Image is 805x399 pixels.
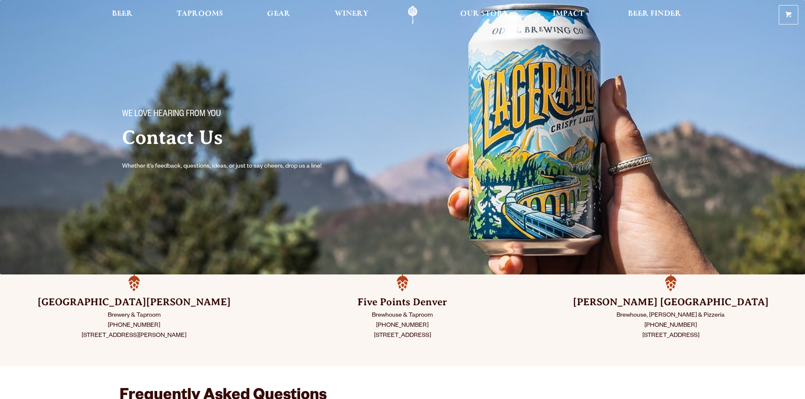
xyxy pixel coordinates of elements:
[21,296,247,309] h3: [GEOGRAPHIC_DATA][PERSON_NAME]
[622,5,687,24] a: Beer Finder
[112,11,133,17] span: Beer
[335,11,368,17] span: Winery
[558,311,784,341] p: Brewhouse, [PERSON_NAME] & Pizzeria [PHONE_NUMBER] [STREET_ADDRESS]
[122,109,221,120] span: We love hearing from you
[397,5,428,24] a: Odell Home
[289,296,516,309] h3: Five Points Denver
[177,11,223,17] span: Taprooms
[628,11,681,17] span: Beer Finder
[329,5,374,24] a: Winery
[455,5,514,24] a: Our Story
[267,11,290,17] span: Gear
[460,11,509,17] span: Our Story
[122,162,338,172] p: Whether it’s feedback, questions, ideas, or just to say cheers, drop us a line!
[289,311,516,341] p: Brewhouse & Taproom [PHONE_NUMBER] [STREET_ADDRESS]
[122,127,386,148] h2: Contact Us
[171,5,229,24] a: Taprooms
[553,11,584,17] span: Impact
[106,5,138,24] a: Beer
[262,5,296,24] a: Gear
[547,5,589,24] a: Impact
[558,296,784,309] h3: [PERSON_NAME] [GEOGRAPHIC_DATA]
[21,311,247,341] p: Brewery & Taproom [PHONE_NUMBER] [STREET_ADDRESS][PERSON_NAME]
